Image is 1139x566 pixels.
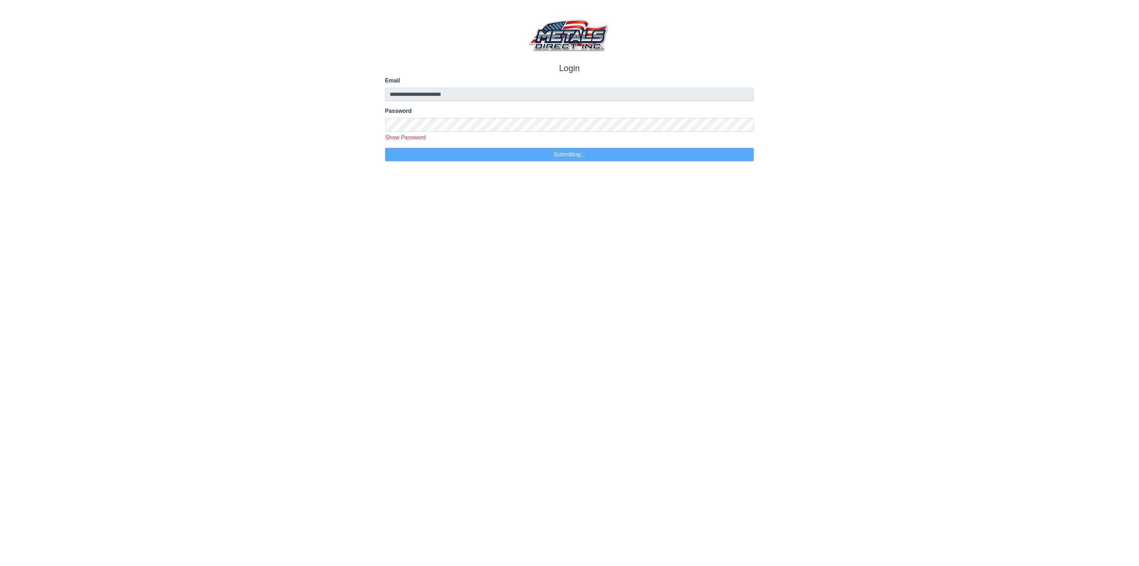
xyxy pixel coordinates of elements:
button: Submitting... [385,148,754,161]
span: Submitting... [554,151,585,157]
h1: Login [385,63,754,74]
label: Email [385,76,754,85]
span: Show Password [385,134,426,140]
button: Show Password [383,133,429,142]
label: Password [385,107,754,115]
